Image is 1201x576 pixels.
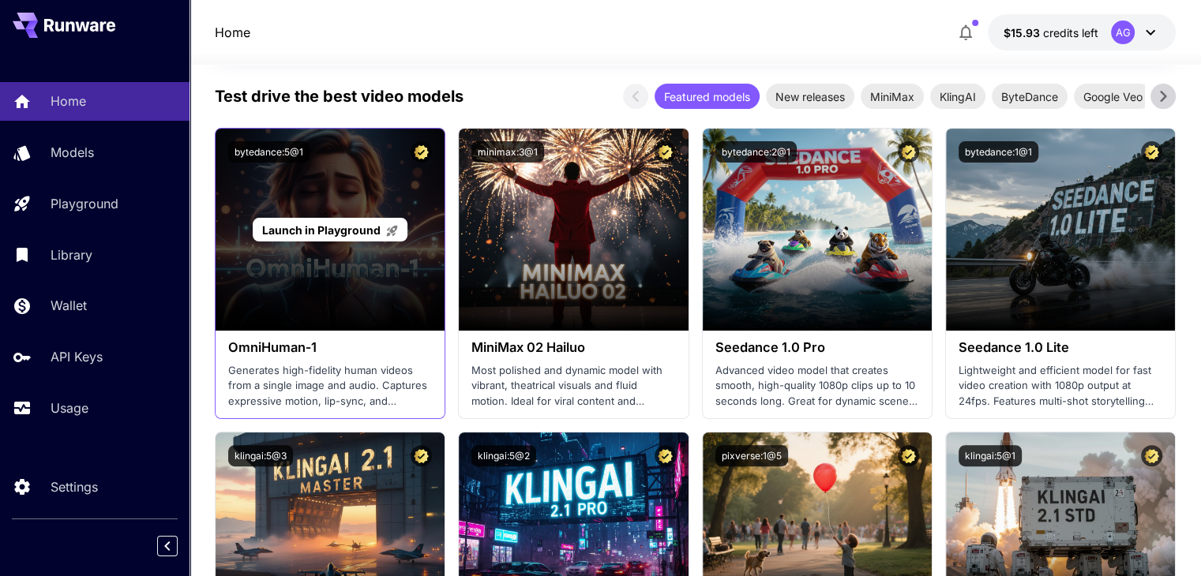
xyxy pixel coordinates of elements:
[1004,26,1043,39] span: $15.93
[898,445,919,466] button: Certified Model – Vetted for best performance and includes a commercial license.
[959,445,1022,466] button: klingai:5@1
[51,347,103,366] p: API Keys
[228,363,432,410] p: Generates high-fidelity human videos from a single image and audio. Captures expressive motion, l...
[930,88,985,105] span: KlingAI
[898,141,919,163] button: Certified Model – Vetted for best performance and includes a commercial license.
[959,363,1162,410] p: Lightweight and efficient model for fast video creation with 1080p output at 24fps. Features mult...
[51,194,118,213] p: Playground
[1141,445,1162,466] button: Certified Model – Vetted for best performance and includes a commercial license.
[715,363,919,410] p: Advanced video model that creates smooth, high-quality 1080p clips up to 10 seconds long. Great f...
[411,141,432,163] button: Certified Model – Vetted for best performance and includes a commercial license.
[988,14,1176,50] button: $15.93243AG
[703,129,932,331] img: alt
[715,445,788,466] button: pixverse:1@5
[992,84,1068,109] div: ByteDance
[471,141,544,163] button: minimax:3@1
[471,340,675,355] h3: MiniMax 02 Hailuo
[169,532,190,560] div: Collapse sidebar
[715,141,797,163] button: bytedance:2@1
[459,129,688,331] img: alt
[715,340,919,355] h3: Seedance 1.0 Pro
[959,141,1038,163] button: bytedance:1@1
[228,141,310,163] button: bytedance:5@1
[51,92,86,110] p: Home
[471,363,675,410] p: Most polished and dynamic model with vibrant, theatrical visuals and fluid motion. Ideal for vira...
[411,445,432,466] button: Certified Model – Vetted for best performance and includes a commercial license.
[1141,141,1162,163] button: Certified Model – Vetted for best performance and includes a commercial license.
[51,296,87,315] p: Wallet
[215,84,464,108] p: Test drive the best video models
[946,129,1175,331] img: alt
[157,536,178,556] button: Collapse sidebar
[51,245,92,264] p: Library
[262,223,381,237] span: Launch in Playground
[215,23,250,42] a: Home
[930,84,985,109] div: KlingAI
[228,445,293,466] button: klingai:5@3
[253,218,407,242] a: Launch in Playground
[766,88,854,105] span: New releases
[655,141,676,163] button: Certified Model – Vetted for best performance and includes a commercial license.
[766,84,854,109] div: New releases
[655,445,676,466] button: Certified Model – Vetted for best performance and includes a commercial license.
[861,84,924,109] div: MiniMax
[228,340,432,355] h3: OmniHuman‑1
[1111,21,1135,44] div: AG
[51,143,94,162] p: Models
[471,445,536,466] button: klingai:5@2
[1004,24,1098,41] div: $15.93243
[655,88,760,105] span: Featured models
[655,84,760,109] div: Featured models
[215,23,250,42] nav: breadcrumb
[1074,88,1152,105] span: Google Veo
[992,88,1068,105] span: ByteDance
[959,340,1162,355] h3: Seedance 1.0 Lite
[51,398,88,417] p: Usage
[1043,26,1098,39] span: credits left
[861,88,924,105] span: MiniMax
[51,477,98,496] p: Settings
[1074,84,1152,109] div: Google Veo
